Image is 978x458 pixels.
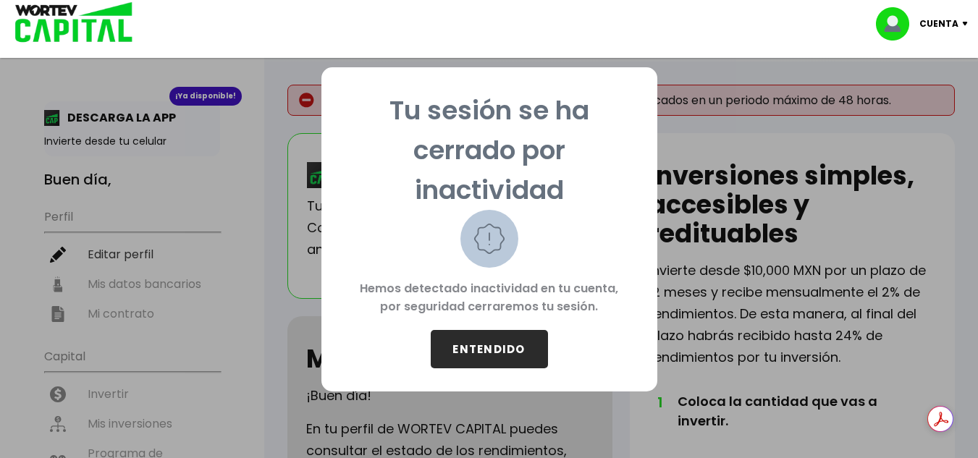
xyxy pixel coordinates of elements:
[460,210,518,268] img: warning
[431,330,548,368] button: ENTENDIDO
[876,7,919,41] img: profile-image
[919,13,958,35] p: Cuenta
[345,90,634,210] p: Tu sesión se ha cerrado por inactividad
[958,22,978,26] img: icon-down
[345,268,634,330] p: Hemos detectado inactividad en tu cuenta, por seguridad cerraremos tu sesión.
